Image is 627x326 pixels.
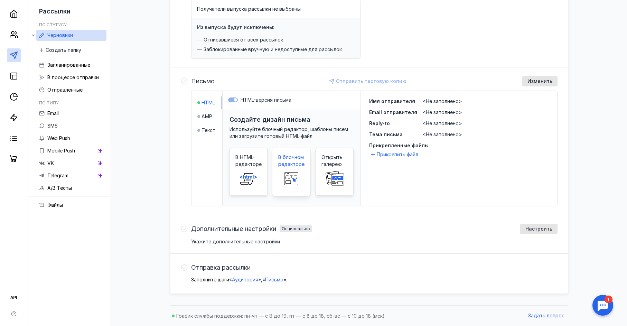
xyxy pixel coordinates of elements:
[36,120,106,131] a: SMS
[47,148,75,153] span: Mobile Push
[47,160,54,166] span: VK
[423,120,462,126] span: <Не заполнено>
[47,173,68,178] span: Telegram
[191,78,215,85] h4: Письмо
[197,24,274,30] h4: Из выпуска будут исключены:
[39,8,71,15] span: Рассылки
[241,97,291,103] span: HTML-версия письма
[47,135,70,141] span: Web Push
[202,113,212,120] span: AMP
[369,131,403,137] span: Тема письма
[423,131,462,137] span: <Не заполнено>
[278,154,305,168] span: В блочном редакторе
[282,227,310,231] div: Опционально
[265,277,283,282] span: Письмо
[369,150,421,159] button: Прикрепить файл
[230,116,310,123] h3: Создайте дизайн письма
[36,158,106,169] a: VK
[36,30,106,41] a: Черновики
[47,74,99,80] span: В процессе отправки
[16,4,24,12] div: 1
[423,109,462,115] span: <Не заполнено>
[204,36,283,43] span: Отписавшиеся от всех рассылок
[423,98,462,104] span: <Не заполнено>
[47,87,83,93] span: Отправленные
[525,226,552,232] span: Настроить
[204,46,342,53] span: Заблокированные вручную и недоступные для рассылок
[36,45,85,55] button: Создать папку
[36,84,106,95] a: Отправленные
[36,133,106,144] a: Web Push
[191,225,312,232] h4: Дополнительные настройкиОпционально
[191,225,276,232] span: Дополнительные настройки
[528,313,564,319] span: Задать вопрос
[39,100,59,105] h5: По типу
[525,311,568,321] button: Задать вопрос
[520,224,558,234] button: Настроить
[36,59,106,71] a: Запланированные
[36,72,106,83] a: В процессе отправки
[47,123,58,129] span: SMS
[36,170,106,181] a: Telegram
[197,6,301,12] span: Получатели выпуска рассылки не выбраны
[235,154,262,168] span: В HTML-редакторе
[321,154,348,168] span: Открыть галерею
[36,145,106,156] a: Mobile Push
[36,199,106,211] a: Файлы
[369,142,549,149] span: Прикрепленные файлы
[232,276,258,283] button: Аудитория
[47,32,73,38] span: Черновики
[191,264,251,271] h4: Отправка рассылки
[47,185,72,191] span: A/B Тесты
[36,183,106,194] a: A/B Тесты
[527,78,552,84] span: Изменить
[202,127,215,134] span: Текст
[232,277,258,282] span: Аудитория
[47,62,90,68] span: Запланированные
[191,239,280,244] span: Укажите дополнительные настройки
[191,276,558,283] p: Заполните шаги « » , « » .
[46,47,81,53] span: Создать папку
[369,98,415,104] span: Имя отправителя
[369,109,417,115] span: Email отправителя
[522,76,558,86] button: Изменить
[47,202,63,208] span: Файлы
[230,126,348,139] span: Используйте блочный редактор, шаблоны писем или загрузите готовый HTML-файл
[176,313,385,319] span: График службы поддержки: пн-чт — с 8 до 19, пт — с 8 до 18, сб-вс — с 10 до 18 (мск)
[39,22,67,27] h5: По статусу
[36,108,106,119] a: Email
[377,151,418,158] span: Прикрепить файл
[369,120,390,126] span: Reply-to
[265,276,283,283] button: Письмо
[47,110,59,116] span: Email
[202,99,215,106] span: HTML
